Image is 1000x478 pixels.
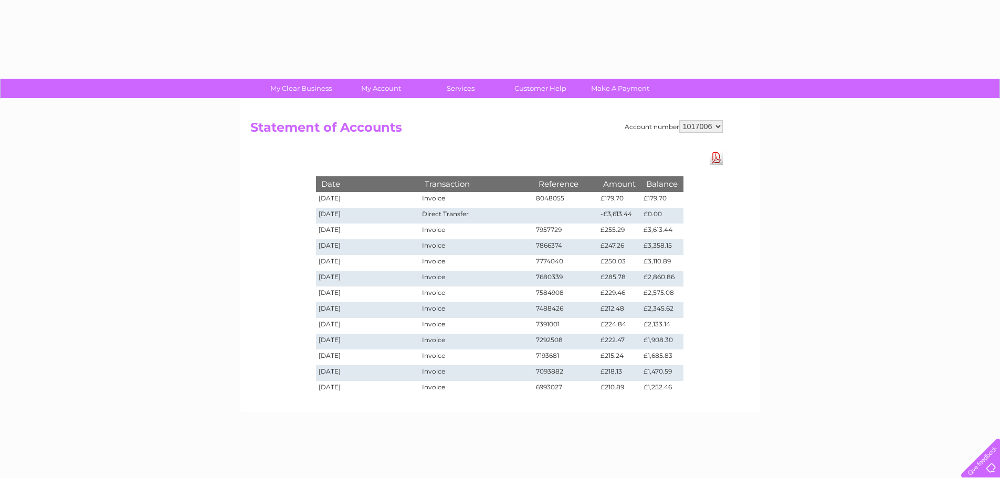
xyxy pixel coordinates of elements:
[419,208,533,224] td: Direct Transfer
[316,318,420,334] td: [DATE]
[419,365,533,381] td: Invoice
[250,120,723,140] h2: Statement of Accounts
[641,318,683,334] td: £2,133.14
[419,302,533,318] td: Invoice
[533,176,598,192] th: Reference
[258,79,344,98] a: My Clear Business
[641,286,683,302] td: £2,575.08
[598,318,641,334] td: £224.84
[533,365,598,381] td: 7093882
[598,381,641,397] td: £210.89
[419,318,533,334] td: Invoice
[598,208,641,224] td: -£3,613.44
[641,255,683,271] td: £3,110.89
[641,271,683,286] td: £2,860.86
[641,208,683,224] td: £0.00
[533,302,598,318] td: 7488426
[641,192,683,208] td: £179.70
[316,176,420,192] th: Date
[641,224,683,239] td: £3,613.44
[419,176,533,192] th: Transaction
[641,334,683,349] td: £1,908.30
[598,255,641,271] td: £250.03
[316,286,420,302] td: [DATE]
[316,349,420,365] td: [DATE]
[316,271,420,286] td: [DATE]
[533,334,598,349] td: 7292508
[598,302,641,318] td: £212.48
[316,302,420,318] td: [DATE]
[533,239,598,255] td: 7866374
[641,239,683,255] td: £3,358.15
[641,365,683,381] td: £1,470.59
[419,286,533,302] td: Invoice
[598,239,641,255] td: £247.26
[533,318,598,334] td: 7391001
[316,381,420,397] td: [DATE]
[316,192,420,208] td: [DATE]
[419,239,533,255] td: Invoice
[419,334,533,349] td: Invoice
[641,176,683,192] th: Balance
[577,79,664,98] a: Make A Payment
[533,286,598,302] td: 7584908
[641,381,683,397] td: £1,252.46
[316,208,420,224] td: [DATE]
[316,365,420,381] td: [DATE]
[598,224,641,239] td: £255.29
[641,302,683,318] td: £2,345.62
[419,271,533,286] td: Invoice
[641,349,683,365] td: £1,685.83
[598,349,641,365] td: £215.24
[533,224,598,239] td: 7957729
[417,79,504,98] a: Services
[316,255,420,271] td: [DATE]
[533,349,598,365] td: 7193681
[419,192,533,208] td: Invoice
[598,192,641,208] td: £179.70
[598,286,641,302] td: £229.46
[338,79,424,98] a: My Account
[533,255,598,271] td: 7774040
[710,150,723,165] a: Download Pdf
[533,192,598,208] td: 8048055
[316,334,420,349] td: [DATE]
[316,224,420,239] td: [DATE]
[419,224,533,239] td: Invoice
[497,79,584,98] a: Customer Help
[598,176,641,192] th: Amount
[533,381,598,397] td: 6993027
[533,271,598,286] td: 7680339
[316,239,420,255] td: [DATE]
[419,349,533,365] td: Invoice
[419,255,533,271] td: Invoice
[419,381,533,397] td: Invoice
[598,271,641,286] td: £285.78
[598,334,641,349] td: £222.47
[598,365,641,381] td: £218.13
[625,120,723,133] div: Account number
